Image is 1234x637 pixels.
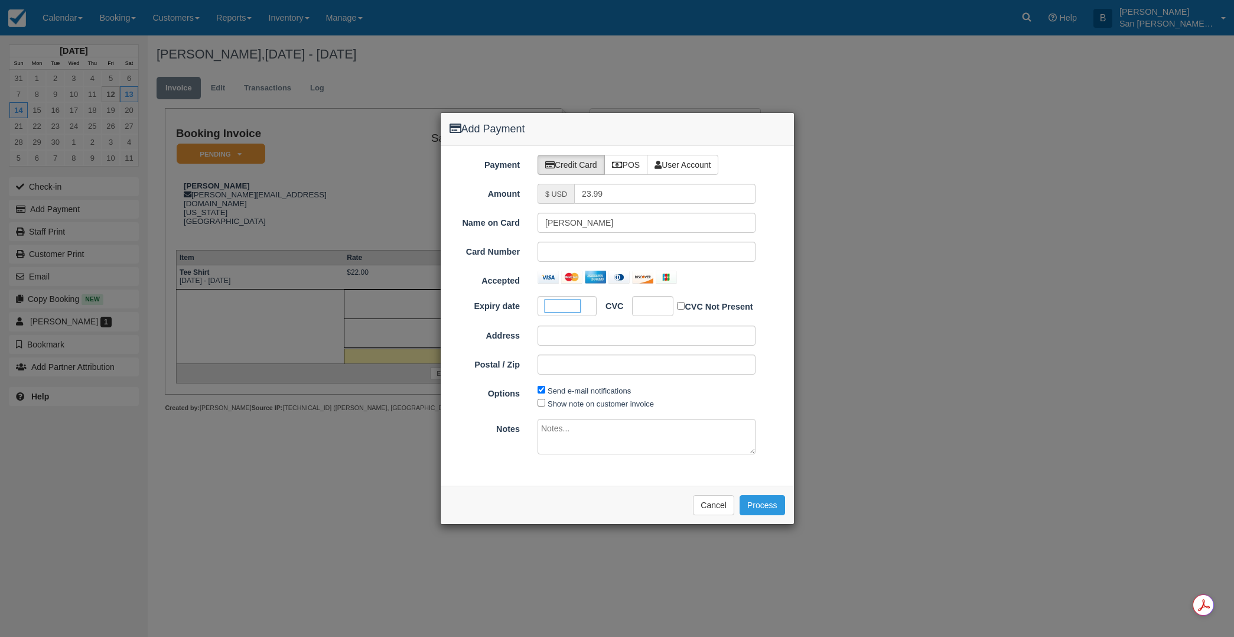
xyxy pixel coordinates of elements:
label: Expiry date [441,296,529,313]
button: Cancel [693,495,734,515]
label: CVC [597,296,623,313]
label: Accepted [441,271,529,287]
label: CVC Not Present [677,300,753,313]
small: $ USD [545,190,567,199]
label: Postal / Zip [441,355,529,371]
input: CVC Not Present [677,302,685,310]
iframe: To enrich screen reader interactions, please activate Accessibility in Grammarly extension settings [545,246,748,258]
iframe: To enrich screen reader interactions, please activate Accessibility in Grammarly extension settings [545,300,580,312]
label: Credit Card [538,155,605,175]
label: Show note on customer invoice [548,399,654,408]
button: Process [740,495,785,515]
label: Card Number [441,242,529,258]
label: Send e-mail notifications [548,386,631,395]
label: Name on Card [441,213,529,229]
label: Payment [441,155,529,171]
label: Options [441,383,529,400]
input: Valid amount required. [574,184,756,204]
iframe: Secure CVC input frame [640,300,658,312]
label: User Account [647,155,718,175]
label: POS [604,155,648,175]
label: Amount [441,184,529,200]
label: Notes [441,419,529,435]
label: Address [441,326,529,342]
h4: Add Payment [450,122,785,137]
